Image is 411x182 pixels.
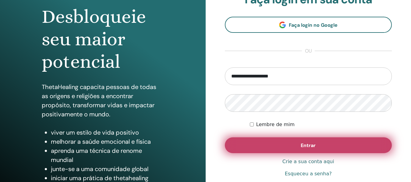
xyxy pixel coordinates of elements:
font: viver um estilo de vida positivo [51,129,139,136]
font: ThetaHealing capacita pessoas de todas as origens e religiões a encontrar propósito, transformar ... [42,83,156,118]
font: Esqueceu a senha? [285,171,332,177]
font: junte-se a uma comunidade global [51,165,148,173]
font: ou [305,48,312,54]
a: Faça login no Google [225,17,392,33]
button: Entrar [225,137,392,153]
font: Desbloqueie seu maior potencial [42,6,146,73]
font: Crie a sua conta aqui [282,159,334,164]
a: Crie a sua conta aqui [282,158,334,165]
font: Entrar [301,142,316,149]
font: iniciar uma prática de thetahealing [51,174,148,182]
font: aprenda uma técnica de renome mundial [51,147,142,164]
font: melhorar a saúde emocional e física [51,138,151,146]
font: Faça login no Google [289,22,338,28]
a: Esqueceu a senha? [285,170,332,177]
font: Lembre de mim [256,122,295,127]
div: Mantenha-me autenticado indefinidamente ou até que eu faça logout manualmente [250,121,392,128]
